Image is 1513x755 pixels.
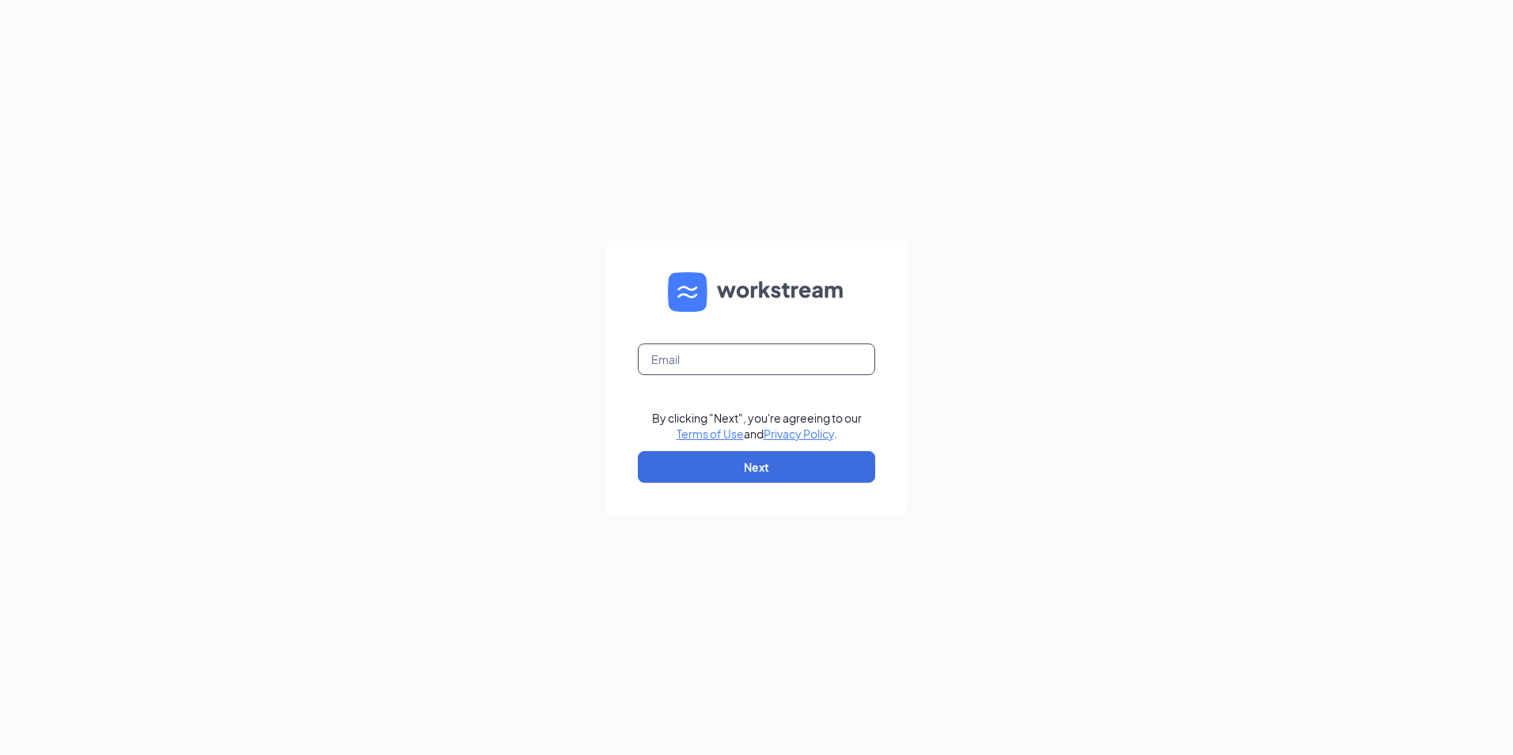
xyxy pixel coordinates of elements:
input: Email [638,343,875,375]
a: Terms of Use [677,427,744,441]
button: Next [638,451,875,483]
img: WS logo and Workstream text [668,272,845,312]
div: By clicking "Next", you're agreeing to our and . [652,410,862,442]
a: Privacy Policy [764,427,834,441]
